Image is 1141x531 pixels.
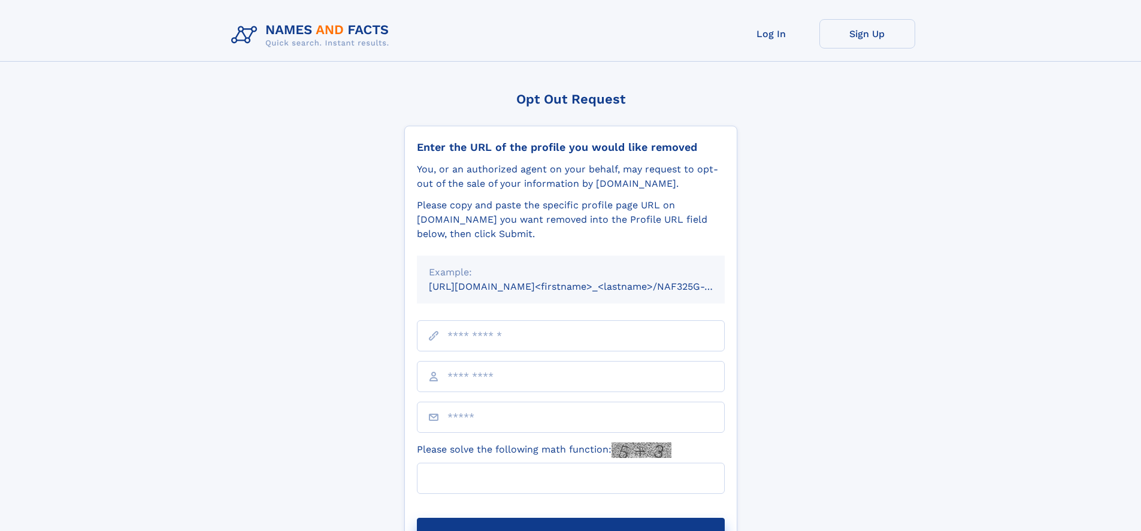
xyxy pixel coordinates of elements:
[724,19,819,48] a: Log In
[819,19,915,48] a: Sign Up
[404,92,737,107] div: Opt Out Request
[417,198,725,241] div: Please copy and paste the specific profile page URL on [DOMAIN_NAME] you want removed into the Pr...
[417,162,725,191] div: You, or an authorized agent on your behalf, may request to opt-out of the sale of your informatio...
[429,281,747,292] small: [URL][DOMAIN_NAME]<firstname>_<lastname>/NAF325G-xxxxxxxx
[417,141,725,154] div: Enter the URL of the profile you would like removed
[417,442,671,458] label: Please solve the following math function:
[429,265,713,280] div: Example:
[226,19,399,51] img: Logo Names and Facts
